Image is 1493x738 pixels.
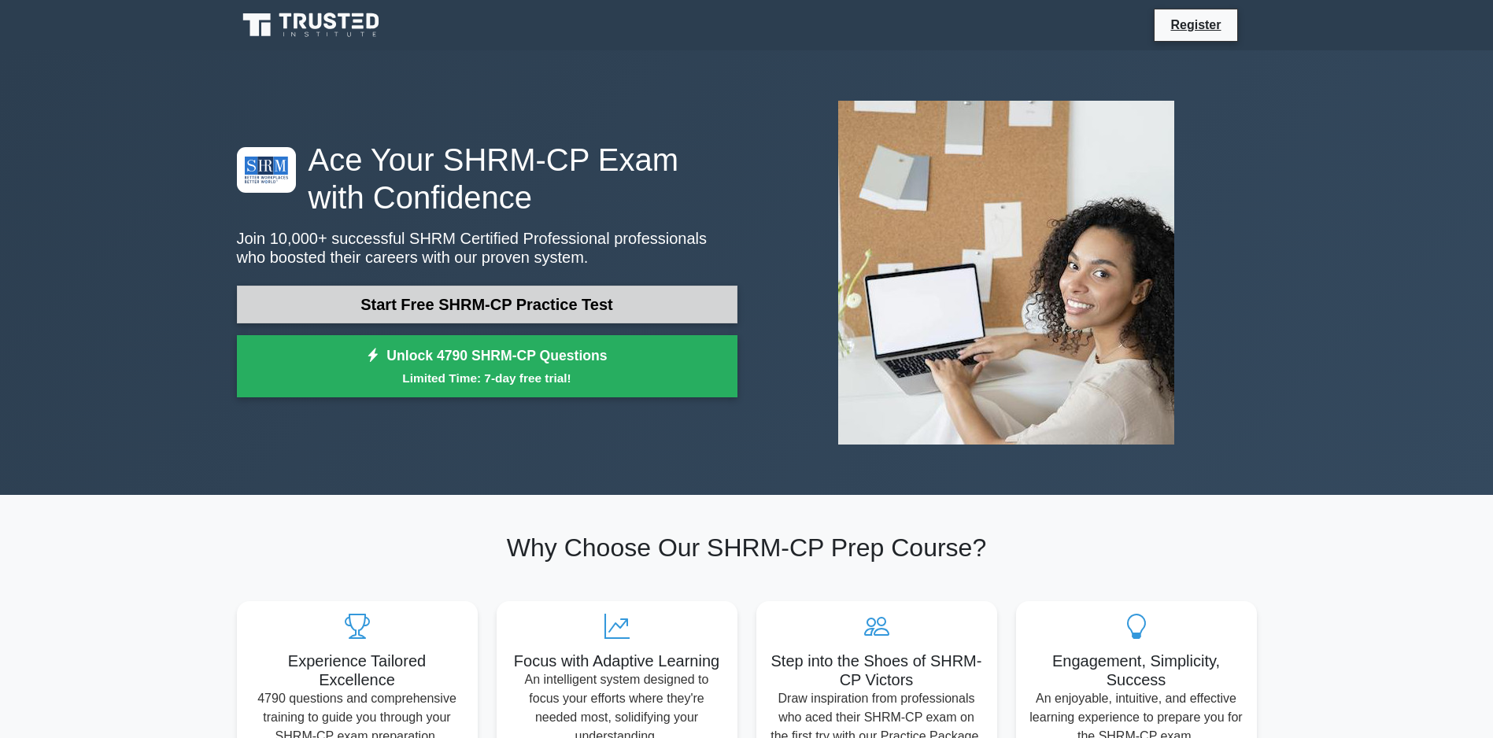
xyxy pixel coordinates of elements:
a: Register [1161,15,1230,35]
a: Start Free SHRM-CP Practice Test [237,286,737,323]
h5: Engagement, Simplicity, Success [1029,651,1244,689]
small: Limited Time: 7-day free trial! [257,369,718,387]
h5: Experience Tailored Excellence [249,651,465,689]
h2: Why Choose Our SHRM-CP Prep Course? [237,533,1257,563]
h5: Step into the Shoes of SHRM-CP Victors [769,651,985,689]
h1: Ace Your SHRM-CP Exam with Confidence [237,141,737,216]
p: Join 10,000+ successful SHRM Certified Professional professionals who boosted their careers with ... [237,229,737,267]
h5: Focus with Adaptive Learning [509,651,725,670]
a: Unlock 4790 SHRM-CP QuestionsLimited Time: 7-day free trial! [237,335,737,398]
